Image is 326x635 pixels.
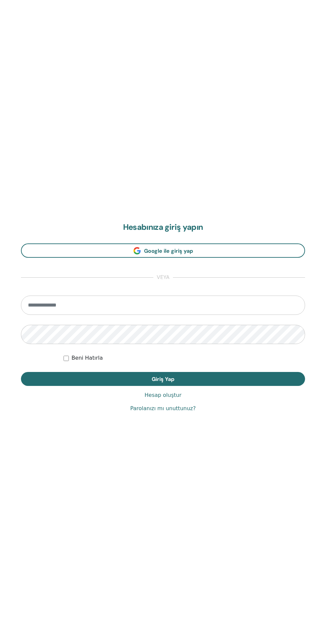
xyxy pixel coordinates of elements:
[21,223,305,232] h2: Hesabınıza giriş yapın
[144,247,193,254] span: Google ile giriş yap
[145,391,182,399] a: Hesap oluştur
[153,274,173,282] span: veya
[72,354,103,362] label: Beni Hatırla
[64,354,305,362] div: Keep me authenticated indefinitely or until I manually logout
[152,376,174,383] span: Giriş Yap
[130,405,196,412] a: Parolanızı mı unuttunuz?
[21,372,305,386] button: Giriş Yap
[21,243,305,258] a: Google ile giriş yap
